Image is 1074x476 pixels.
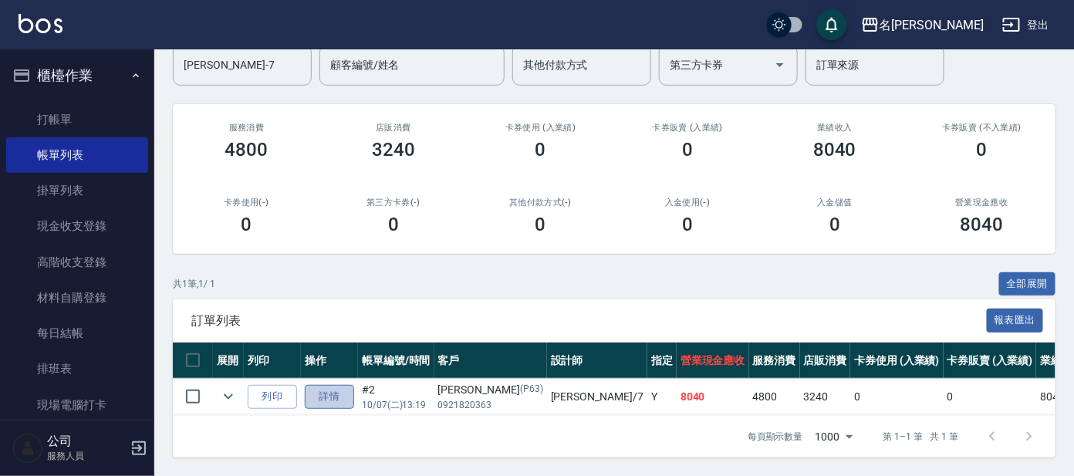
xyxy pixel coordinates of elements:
[682,214,693,235] h3: 0
[677,379,749,415] td: 8040
[388,214,399,235] h3: 0
[362,398,431,412] p: 10/07 (二) 13:19
[813,139,856,160] h3: 8040
[927,123,1037,133] h2: 卡券販賣 (不入業績)
[485,197,596,208] h2: 其他付款方式(-)
[535,139,546,160] h3: 0
[749,379,800,415] td: 4800
[647,379,677,415] td: Y
[547,343,647,379] th: 設計師
[6,102,148,137] a: 打帳單
[633,197,743,208] h2: 入金使用(-)
[485,123,596,133] h2: 卡券使用 (入業績)
[547,379,647,415] td: [PERSON_NAME] /7
[173,277,215,291] p: 共 1 筆, 1 / 1
[880,15,984,35] div: 名[PERSON_NAME]
[883,430,958,444] p: 第 1–1 筆 共 1 筆
[855,9,990,41] button: 名[PERSON_NAME]
[520,382,543,398] p: (P63)
[996,11,1055,39] button: 登出
[6,173,148,208] a: 掛單列表
[999,272,1056,296] button: 全部展開
[241,214,252,235] h3: 0
[19,14,62,33] img: Logo
[768,52,792,77] button: Open
[800,379,851,415] td: 3240
[816,9,847,40] button: save
[535,214,546,235] h3: 0
[191,197,302,208] h2: 卡券使用(-)
[677,343,749,379] th: 營業現金應收
[6,351,148,387] a: 排班表
[305,385,354,409] a: 詳情
[633,123,743,133] h2: 卡券販賣 (入業績)
[372,139,415,160] h3: 3240
[6,387,148,423] a: 現場電腦打卡
[12,433,43,464] img: Person
[47,449,126,463] p: 服務人員
[780,123,890,133] h2: 業績收入
[944,343,1037,379] th: 卡券販賣 (入業績)
[829,214,840,235] h3: 0
[809,416,859,457] div: 1000
[748,430,803,444] p: 每頁顯示數量
[339,123,449,133] h2: 店販消費
[6,208,148,244] a: 現金收支登錄
[987,312,1044,327] a: 報表匯出
[47,434,126,449] h5: 公司
[434,343,547,379] th: 客戶
[927,197,1037,208] h2: 營業現金應收
[6,137,148,173] a: 帳單列表
[358,379,434,415] td: #2
[191,123,302,133] h3: 服務消費
[213,343,244,379] th: 展開
[6,280,148,316] a: 材料自購登錄
[301,343,358,379] th: 操作
[961,214,1004,235] h3: 8040
[749,343,800,379] th: 服務消費
[244,343,301,379] th: 列印
[682,139,693,160] h3: 0
[850,379,944,415] td: 0
[780,197,890,208] h2: 入金儲值
[987,309,1044,333] button: 報表匯出
[944,379,1037,415] td: 0
[225,139,268,160] h3: 4800
[248,385,297,409] button: 列印
[6,316,148,351] a: 每日結帳
[339,197,449,208] h2: 第三方卡券(-)
[647,343,677,379] th: 指定
[438,398,543,412] p: 0921820363
[800,343,851,379] th: 店販消費
[6,56,148,96] button: 櫃檯作業
[438,382,543,398] div: [PERSON_NAME]
[850,343,944,379] th: 卡券使用 (入業績)
[358,343,434,379] th: 帳單編號/時間
[6,245,148,280] a: 高階收支登錄
[977,139,988,160] h3: 0
[191,313,987,329] span: 訂單列表
[217,385,240,408] button: expand row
